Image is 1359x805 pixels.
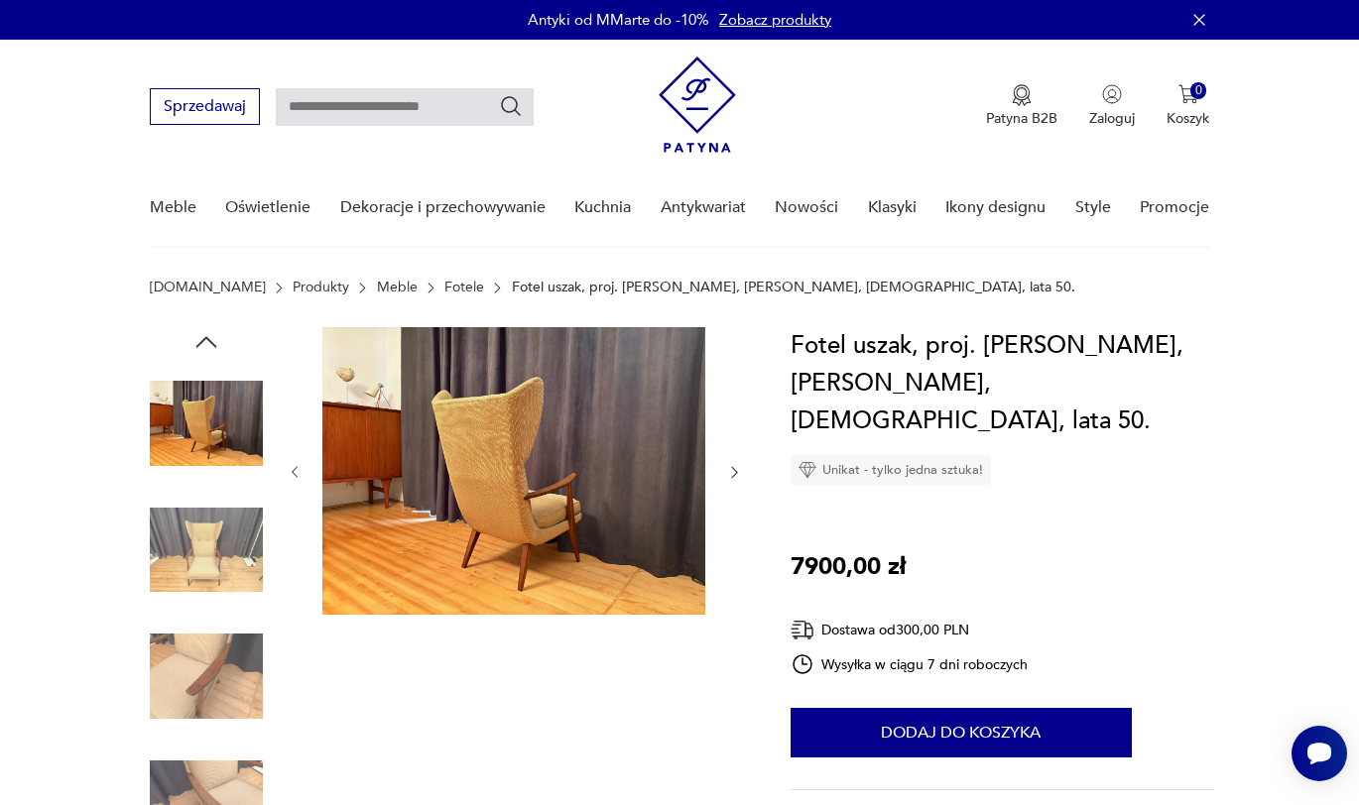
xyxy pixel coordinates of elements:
a: [DOMAIN_NAME] [150,280,266,295]
button: Patyna B2B [986,84,1057,128]
a: Style [1075,170,1111,246]
a: Oświetlenie [225,170,310,246]
img: Zdjęcie produktu Fotel uszak, proj. Walter Knoll, Knoll Antimott, Niemcy, lata 50. [322,327,705,615]
p: Zaloguj [1089,109,1135,128]
p: Koszyk [1167,109,1209,128]
a: Produkty [293,280,349,295]
a: Meble [377,280,418,295]
img: Ikona diamentu [799,461,816,479]
a: Klasyki [868,170,917,246]
img: Zdjęcie produktu Fotel uszak, proj. Walter Knoll, Knoll Antimott, Niemcy, lata 50. [150,620,263,733]
button: Sprzedawaj [150,88,260,125]
img: Patyna - sklep z meblami i dekoracjami vintage [659,57,736,153]
img: Ikona koszyka [1178,84,1198,104]
a: Antykwariat [661,170,746,246]
p: 7900,00 zł [791,548,906,586]
a: Fotele [444,280,484,295]
div: Dostawa od 300,00 PLN [791,618,1029,642]
p: Fotel uszak, proj. [PERSON_NAME], [PERSON_NAME], [DEMOGRAPHIC_DATA], lata 50. [512,280,1075,295]
button: Szukaj [499,94,523,118]
img: Zdjęcie produktu Fotel uszak, proj. Walter Knoll, Knoll Antimott, Niemcy, lata 50. [150,367,263,480]
div: Wysyłka w ciągu 7 dni roboczych [791,652,1029,676]
button: 0Koszyk [1167,84,1209,128]
p: Patyna B2B [986,109,1057,128]
h1: Fotel uszak, proj. [PERSON_NAME], [PERSON_NAME], [DEMOGRAPHIC_DATA], lata 50. [791,327,1214,440]
a: Nowości [775,170,838,246]
div: 0 [1190,82,1207,99]
img: Ikona medalu [1012,84,1032,106]
button: Zaloguj [1089,84,1135,128]
a: Kuchnia [574,170,631,246]
iframe: Smartsupp widget button [1292,726,1347,781]
a: Zobacz produkty [719,10,831,30]
img: Ikonka użytkownika [1102,84,1122,104]
img: Ikona dostawy [791,618,814,642]
a: Promocje [1140,170,1209,246]
a: Sprzedawaj [150,101,260,115]
button: Dodaj do koszyka [791,708,1132,757]
a: Ikony designu [945,170,1046,246]
p: Antyki od MMarte do -10% [528,10,709,30]
a: Dekoracje i przechowywanie [340,170,546,246]
img: Zdjęcie produktu Fotel uszak, proj. Walter Knoll, Knoll Antimott, Niemcy, lata 50. [150,494,263,607]
a: Meble [150,170,196,246]
div: Unikat - tylko jedna sztuka! [791,455,991,485]
a: Ikona medaluPatyna B2B [986,84,1057,128]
